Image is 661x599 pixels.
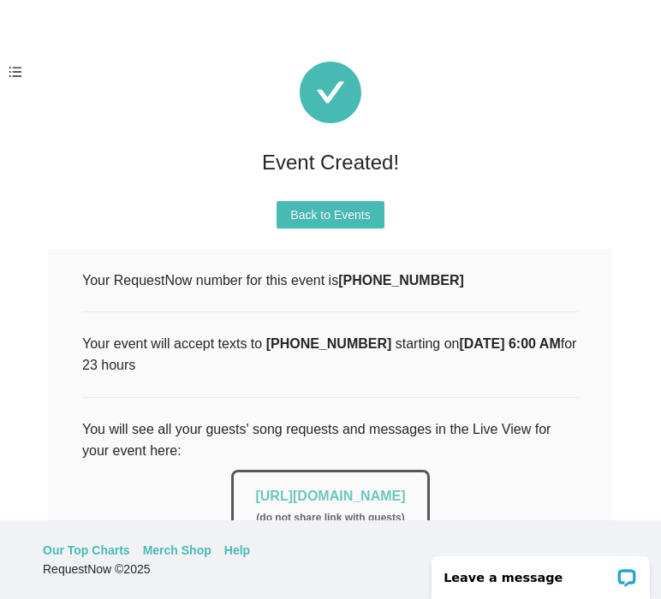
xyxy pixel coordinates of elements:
a: Our Top Charts [43,541,130,560]
button: Back to Events [277,201,384,228]
div: RequestNow © 2025 [43,560,614,578]
span: Your RequestNow number for this event is [82,273,464,288]
b: [PHONE_NUMBER] [338,273,464,288]
b: [DATE] 6:00 AM [459,336,560,351]
iframe: LiveChat chat widget [420,545,661,599]
a: [URL][DOMAIN_NAME] [255,489,405,503]
span: check-circle [300,62,361,123]
div: Your event will accept texts to starting on for 23 hours [82,333,579,376]
b: [PHONE_NUMBER] [266,336,392,351]
div: Event Created! [48,144,613,181]
div: ( do not share link with guests ) [255,510,405,526]
span: Back to Events [290,205,370,224]
a: Help [224,541,250,560]
a: Merch Shop [143,541,211,560]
